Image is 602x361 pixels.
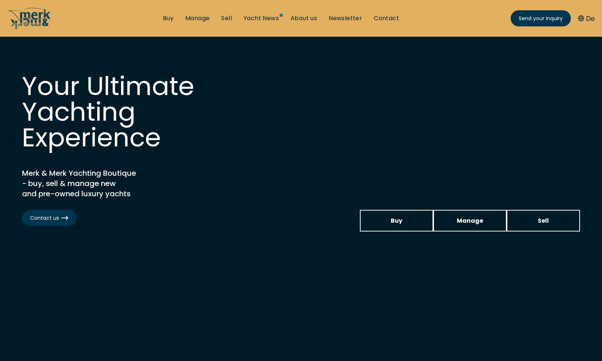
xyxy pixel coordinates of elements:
span: Sell [538,216,549,225]
span: Buy [391,216,402,225]
button: De [578,14,595,23]
h1: Your Ultimate Yachting Experience [22,73,242,150]
a: Buy [360,210,433,231]
span: Manage [457,216,483,225]
span: Send your inquiry [519,15,563,22]
a: Buy [163,14,174,22]
a: Newsletter [329,14,362,22]
a: Contact [374,14,399,22]
span: Contact us [30,214,69,222]
a: Sell [221,14,232,22]
a: Sell [507,210,580,231]
a: About us [291,14,317,22]
a: Manage [433,210,507,231]
a: Yacht News [244,14,279,22]
a: Contact us [22,210,77,226]
h2: Merk & Merk Yachting Boutique - buy, sell & manage new and pre-owned luxury yachts [22,168,205,199]
a: Send your inquiry [511,10,571,26]
a: Manage [185,14,209,22]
